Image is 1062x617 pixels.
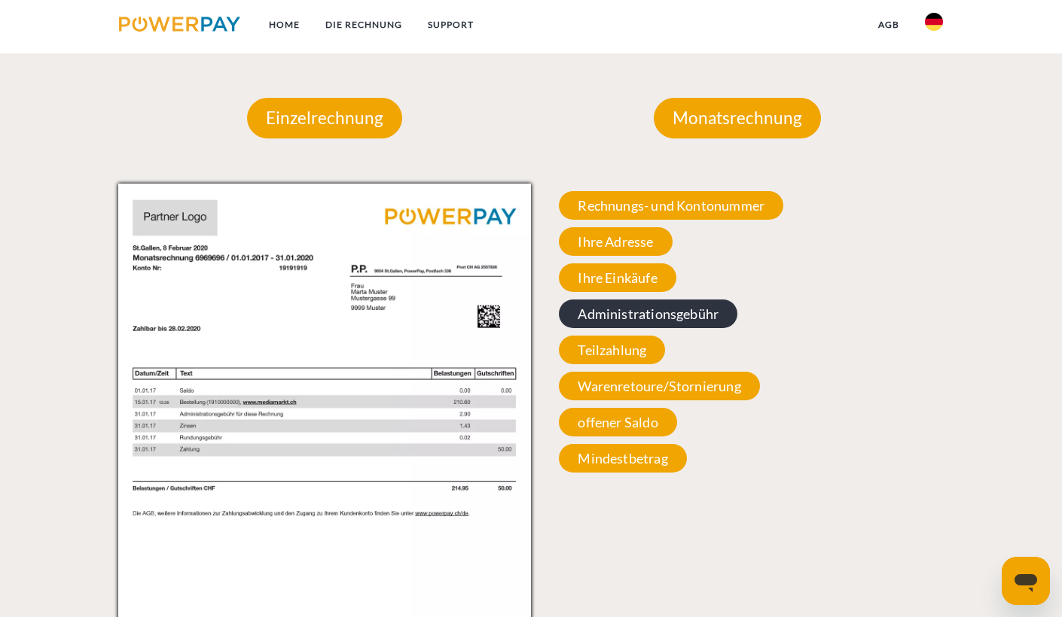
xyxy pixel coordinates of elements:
span: Rechnungs- und Kontonummer [559,191,783,220]
span: Ihre Einkäufe [559,263,676,292]
p: Monatsrechnung [654,98,821,138]
span: offener Saldo [559,408,676,436]
a: DIE RECHNUNG [313,11,415,38]
img: logo-powerpay.svg [119,17,240,32]
span: Teilzahlung [559,336,665,364]
span: Warenretoure/Stornierung [559,372,759,400]
a: agb [865,11,912,38]
span: Mindestbetrag [559,444,686,473]
span: Ihre Adresse [559,227,672,256]
p: Einzelrechnung [247,98,402,138]
iframe: Schaltfläche zum Öffnen des Messaging-Fensters; Konversation läuft [1002,557,1050,605]
img: de [925,13,943,31]
a: SUPPORT [415,11,487,38]
span: Administrationsgebühr [559,299,737,328]
a: Home [256,11,313,38]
